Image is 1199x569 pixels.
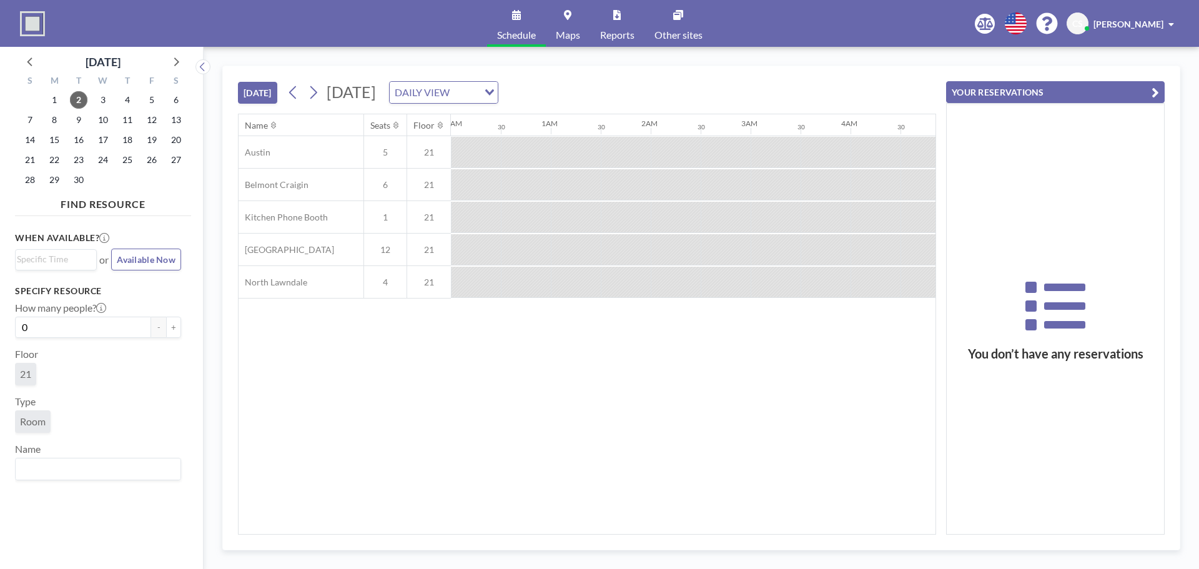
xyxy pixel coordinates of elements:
[46,111,63,129] span: Monday, September 8, 2025
[1072,18,1083,29] span: CS
[94,91,112,109] span: Wednesday, September 3, 2025
[364,277,407,288] span: 4
[94,151,112,169] span: Wednesday, September 24, 2025
[119,151,136,169] span: Thursday, September 25, 2025
[407,147,451,158] span: 21
[21,151,39,169] span: Sunday, September 21, 2025
[239,179,308,190] span: Belmont Craigin
[946,81,1165,103] button: YOUR RESERVATIONS
[15,302,106,314] label: How many people?
[327,82,376,101] span: [DATE]
[16,458,180,480] div: Search for option
[42,74,67,90] div: M
[364,147,407,158] span: 5
[86,53,121,71] div: [DATE]
[119,91,136,109] span: Thursday, September 4, 2025
[897,123,905,131] div: 30
[15,443,41,455] label: Name
[17,252,89,266] input: Search for option
[46,131,63,149] span: Monday, September 15, 2025
[115,74,139,90] div: T
[17,461,174,477] input: Search for option
[15,395,36,408] label: Type
[598,123,605,131] div: 30
[139,74,164,90] div: F
[99,254,109,266] span: or
[407,244,451,255] span: 21
[143,91,160,109] span: Friday, September 5, 2025
[245,120,268,131] div: Name
[497,30,536,40] span: Schedule
[46,151,63,169] span: Monday, September 22, 2025
[370,120,390,131] div: Seats
[698,123,705,131] div: 30
[392,84,452,101] span: DAILY VIEW
[94,131,112,149] span: Wednesday, September 17, 2025
[18,74,42,90] div: S
[119,111,136,129] span: Thursday, September 11, 2025
[20,11,45,36] img: organization-logo
[15,285,181,297] h3: Specify resource
[407,277,451,288] span: 21
[111,249,181,270] button: Available Now
[239,147,270,158] span: Austin
[15,348,38,360] label: Floor
[239,212,328,223] span: Kitchen Phone Booth
[238,82,277,104] button: [DATE]
[21,131,39,149] span: Sunday, September 14, 2025
[453,84,477,101] input: Search for option
[167,111,185,129] span: Saturday, September 13, 2025
[70,91,87,109] span: Tuesday, September 2, 2025
[841,119,857,128] div: 4AM
[16,250,96,269] div: Search for option
[239,277,307,288] span: North Lawndale
[413,120,435,131] div: Floor
[797,123,805,131] div: 30
[407,212,451,223] span: 21
[119,131,136,149] span: Thursday, September 18, 2025
[556,30,580,40] span: Maps
[143,111,160,129] span: Friday, September 12, 2025
[164,74,188,90] div: S
[364,212,407,223] span: 1
[364,179,407,190] span: 6
[15,193,191,210] h4: FIND RESOURCE
[20,368,31,380] span: 21
[166,317,181,338] button: +
[143,131,160,149] span: Friday, September 19, 2025
[143,151,160,169] span: Friday, September 26, 2025
[21,111,39,129] span: Sunday, September 7, 2025
[167,151,185,169] span: Saturday, September 27, 2025
[600,30,634,40] span: Reports
[70,111,87,129] span: Tuesday, September 9, 2025
[498,123,505,131] div: 30
[1093,19,1163,29] span: [PERSON_NAME]
[151,317,166,338] button: -
[70,171,87,189] span: Tuesday, September 30, 2025
[117,254,175,265] span: Available Now
[407,179,451,190] span: 21
[46,91,63,109] span: Monday, September 1, 2025
[67,74,91,90] div: T
[20,415,46,428] span: Room
[91,74,116,90] div: W
[94,111,112,129] span: Wednesday, September 10, 2025
[947,346,1164,362] h3: You don’t have any reservations
[21,171,39,189] span: Sunday, September 28, 2025
[741,119,757,128] div: 3AM
[167,131,185,149] span: Saturday, September 20, 2025
[442,119,462,128] div: 12AM
[541,119,558,128] div: 1AM
[239,244,334,255] span: [GEOGRAPHIC_DATA]
[46,171,63,189] span: Monday, September 29, 2025
[167,91,185,109] span: Saturday, September 6, 2025
[390,82,498,103] div: Search for option
[641,119,658,128] div: 2AM
[70,131,87,149] span: Tuesday, September 16, 2025
[364,244,407,255] span: 12
[70,151,87,169] span: Tuesday, September 23, 2025
[654,30,703,40] span: Other sites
